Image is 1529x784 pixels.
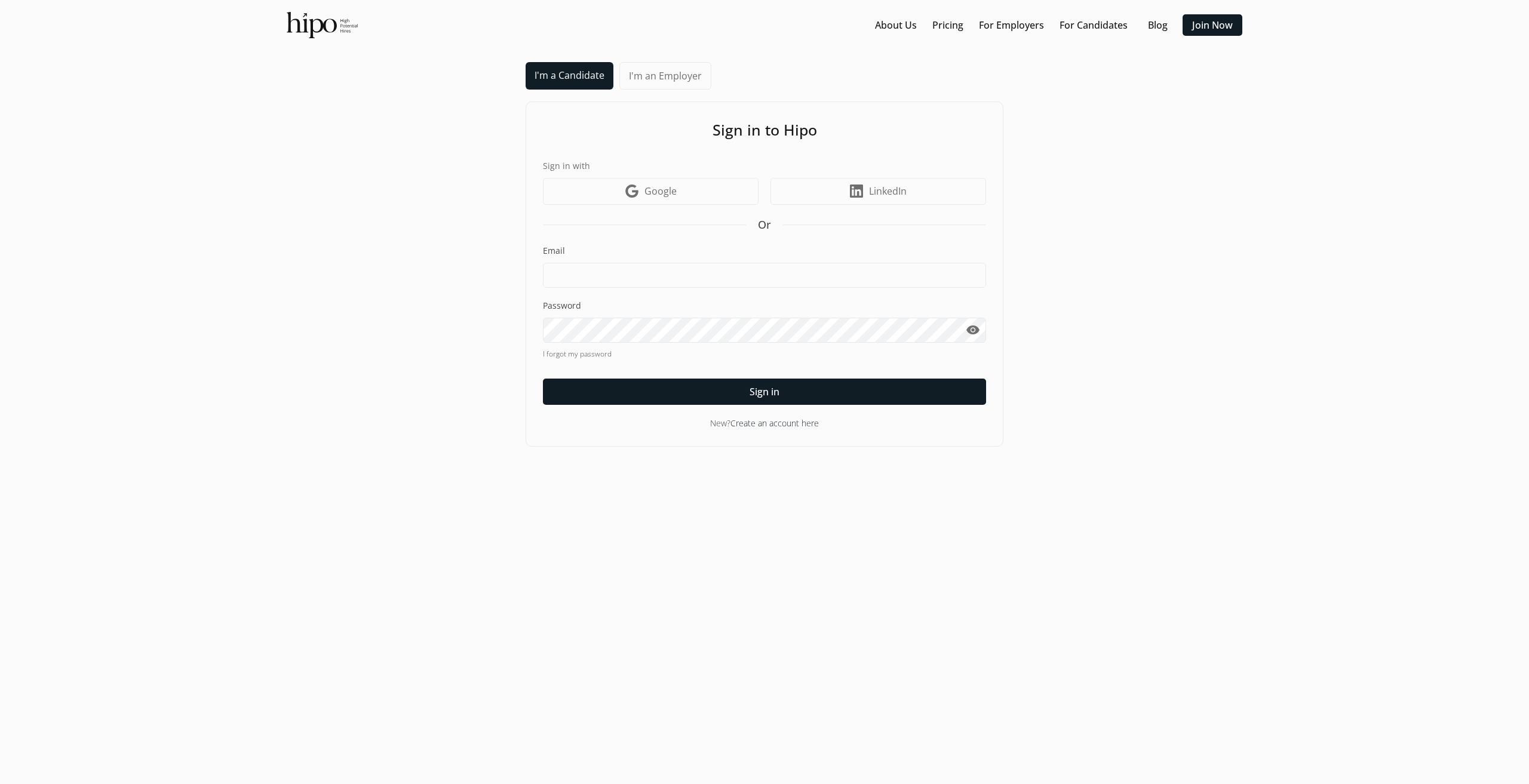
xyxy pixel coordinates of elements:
button: Sign in [543,379,986,405]
a: I forgot my password [543,349,986,359]
h1: Sign in to Hipo [543,119,986,142]
div: New? [543,417,986,429]
button: For Employers [974,14,1049,36]
span: Sign in [750,385,779,399]
label: Sign in with [543,159,986,172]
label: Email [543,245,986,257]
a: For Candidates [1060,18,1128,32]
a: Pricing [932,18,963,32]
a: For Employers [979,18,1044,32]
button: For Candidates [1055,14,1132,36]
span: visibility [966,323,980,337]
button: About Us [870,14,922,36]
a: Create an account here [730,417,819,429]
button: Pricing [928,14,968,36]
img: official-logo [287,12,358,38]
button: Join Now [1183,14,1242,36]
a: Join Now [1192,18,1233,32]
button: visibility [959,318,986,343]
a: About Us [875,18,917,32]
a: Google [543,178,759,205]
a: Blog [1148,18,1168,32]
span: LinkedIn [869,184,907,198]
span: Or [758,217,771,233]
a: LinkedIn [770,178,986,205]
span: Google [644,184,677,198]
label: Password [543,300,986,312]
a: I'm an Employer [619,62,711,90]
button: Blog [1138,14,1177,36]
a: I'm a Candidate [526,62,613,90]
